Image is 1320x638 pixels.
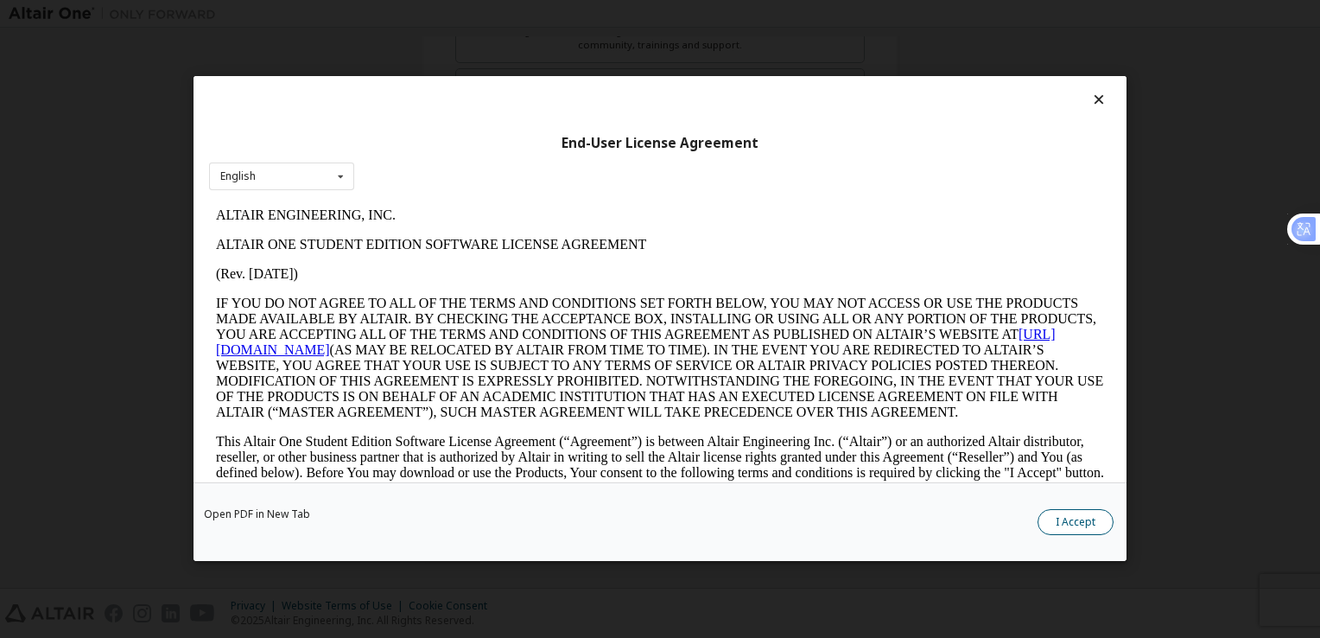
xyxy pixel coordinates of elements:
[7,95,895,220] p: IF YOU DO NOT AGREE TO ALL OF THE TERMS AND CONDITIONS SET FORTH BELOW, YOU MAY NOT ACCESS OR USE...
[209,135,1111,152] div: End-User License Agreement
[1038,510,1114,536] button: I Accept
[7,36,895,52] p: ALTAIR ONE STUDENT EDITION SOFTWARE LICENSE AGREEMENT
[204,510,310,520] a: Open PDF in New Tab
[7,126,847,156] a: [URL][DOMAIN_NAME]
[7,66,895,81] p: (Rev. [DATE])
[7,7,895,22] p: ALTAIR ENGINEERING, INC.
[220,171,256,182] div: English
[7,233,895,296] p: This Altair One Student Edition Software License Agreement (“Agreement”) is between Altair Engine...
